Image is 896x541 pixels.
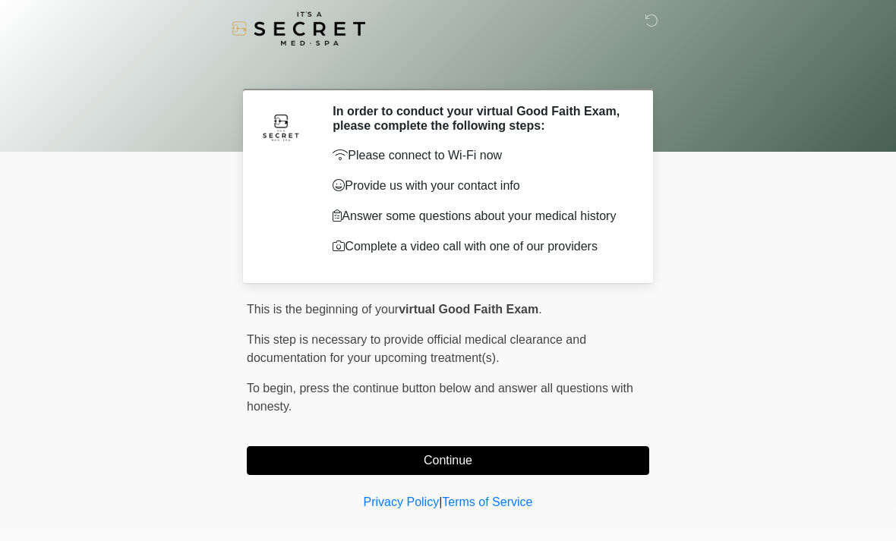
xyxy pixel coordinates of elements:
a: Terms of Service [442,495,532,508]
p: Answer some questions about your medical history [333,207,626,225]
span: This step is necessary to provide official medical clearance and documentation for your upcoming ... [247,333,586,364]
button: Continue [247,446,649,475]
p: Please connect to Wi-Fi now [333,146,626,165]
h1: ‎ ‎ [235,55,661,83]
img: Agent Avatar [258,104,304,149]
span: To begin, [247,382,299,395]
h2: In order to conduct your virtual Good Faith Exam, please complete the following steps: [333,104,626,133]
a: | [439,495,442,508]
span: . [538,303,541,316]
img: It's A Secret Med Spa Logo [232,11,365,46]
span: press the continue button below and answer all questions with honesty. [247,382,633,413]
span: This is the beginning of your [247,303,399,316]
a: Privacy Policy [364,495,440,508]
p: Provide us with your contact info [333,177,626,195]
p: Complete a video call with one of our providers [333,237,626,256]
strong: virtual Good Faith Exam [399,303,538,316]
